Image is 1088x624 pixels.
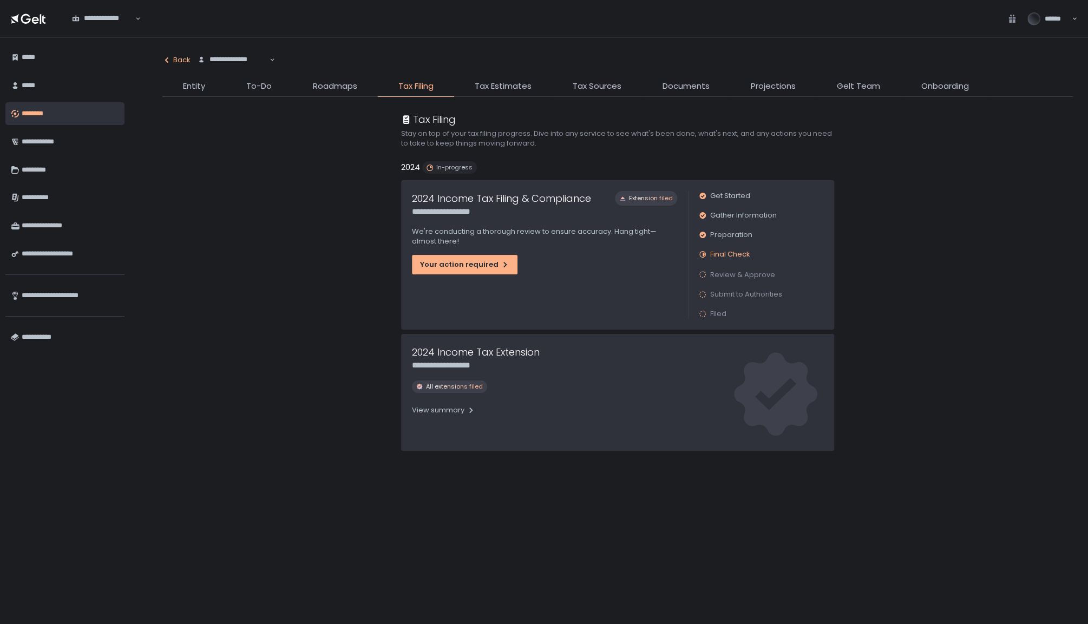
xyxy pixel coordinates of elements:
div: Back [162,55,191,65]
h1: 2024 Income Tax Extension [412,345,540,359]
span: Submit to Authorities [710,290,782,299]
h2: 2024 [401,161,420,174]
span: Entity [183,80,205,93]
input: Search for option [198,64,268,75]
span: Tax Estimates [475,80,532,93]
span: Final Check [710,249,750,259]
p: We're conducting a thorough review to ensure accuracy. Hang tight—almost there! [412,227,677,246]
div: Tax Filing [401,112,456,127]
span: Preparation [710,230,752,240]
div: Your action required [420,260,509,270]
span: Filed [710,309,726,319]
span: Gather Information [710,211,777,220]
button: Back [162,49,191,71]
input: Search for option [72,23,134,34]
div: View summary [412,405,475,415]
span: Projections [751,80,796,93]
span: All extensions filed [426,383,483,391]
div: Search for option [65,8,141,30]
span: Review & Approve [710,270,775,280]
span: To-Do [246,80,272,93]
span: Roadmaps [313,80,357,93]
h2: Stay on top of your tax filing progress. Dive into any service to see what's been done, what's ne... [401,129,834,148]
span: Tax Filing [398,80,434,93]
span: Tax Sources [573,80,621,93]
span: Onboarding [921,80,969,93]
span: Extension filed [629,194,673,202]
button: Your action required [412,255,517,274]
span: Documents [663,80,710,93]
h1: 2024 Income Tax Filing & Compliance [412,191,591,206]
span: In-progress [436,163,473,172]
button: View summary [412,402,475,419]
div: Search for option [191,49,275,71]
span: Gelt Team [837,80,880,93]
span: Get Started [710,191,750,201]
